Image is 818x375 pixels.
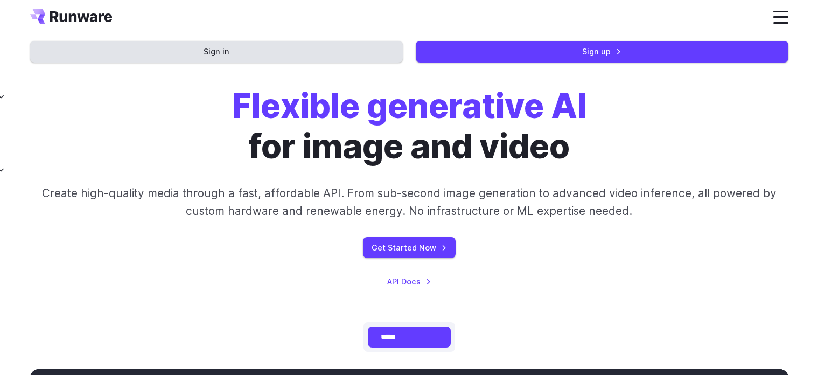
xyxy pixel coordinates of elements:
[387,275,431,288] a: API Docs
[363,237,456,258] a: Get Started Now
[30,184,788,220] p: Create high-quality media through a fast, affordable API. From sub-second image generation to adv...
[416,41,788,62] a: Sign up
[30,41,403,62] a: Sign in
[30,9,112,24] a: Go to /
[232,86,586,167] h1: for image and video
[232,86,586,126] strong: Flexible generative AI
